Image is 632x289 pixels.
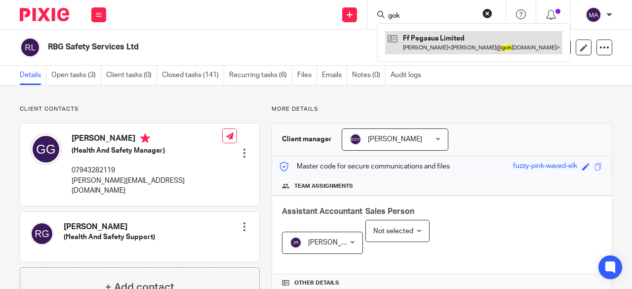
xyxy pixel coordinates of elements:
p: Client contacts [20,105,260,113]
img: svg%3E [586,7,601,23]
a: Closed tasks (141) [162,66,224,85]
a: Files [297,66,317,85]
p: 07943282119 [72,165,222,175]
img: svg%3E [290,237,302,248]
button: Clear [482,8,492,18]
img: svg%3E [350,133,361,145]
p: More details [272,105,612,113]
img: svg%3E [30,222,54,246]
div: fuzzy-pink-waved-elk [513,161,577,172]
span: Sales Person [365,207,414,215]
input: Search [387,12,476,21]
img: svg%3E [30,133,62,165]
h3: Client manager [282,134,332,144]
span: Other details [294,279,339,287]
span: Assistant Accountant [282,207,362,215]
p: [PERSON_NAME][EMAIL_ADDRESS][DOMAIN_NAME] [72,176,222,196]
a: Notes (0) [352,66,386,85]
img: svg%3E [20,37,40,58]
span: Team assignments [294,182,353,190]
h4: [PERSON_NAME] [64,222,155,232]
span: Not selected [373,228,413,235]
a: Emails [322,66,347,85]
span: [PERSON_NAME] [308,239,362,246]
i: Primary [140,133,150,143]
a: Recurring tasks (6) [229,66,292,85]
a: Client tasks (0) [106,66,157,85]
h5: (Health And Safety Manager) [72,146,222,156]
img: Pixie [20,8,69,21]
a: Open tasks (3) [51,66,101,85]
h2: RBG Safety Services Ltd [48,42,392,52]
span: [PERSON_NAME] [368,136,422,143]
a: Details [20,66,46,85]
p: Master code for secure communications and files [279,162,450,171]
h4: [PERSON_NAME] [72,133,222,146]
h5: (Health And Safety Support) [64,232,155,242]
a: Audit logs [391,66,426,85]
